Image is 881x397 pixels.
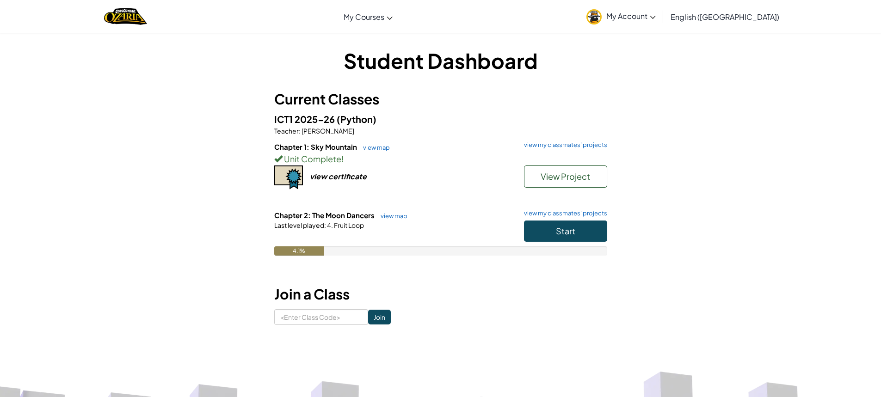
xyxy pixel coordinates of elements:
span: Chapter 1: Sky Mountain [274,142,358,151]
span: 4. [326,221,333,229]
img: avatar [586,9,602,24]
input: Join [368,310,391,324]
img: Home [104,7,147,26]
a: My Courses [339,4,397,29]
span: Teacher [274,127,299,135]
a: My Account [582,2,660,31]
span: Chapter 2: The Moon Dancers [274,211,376,220]
h1: Student Dashboard [274,46,607,75]
span: : [299,127,301,135]
div: view certificate [310,171,367,181]
a: English ([GEOGRAPHIC_DATA]) [666,4,784,29]
span: Unit Complete [283,153,341,164]
button: Start [524,220,607,242]
a: view my classmates' projects [519,210,607,216]
span: ICT1 2025-26 [274,113,337,125]
h3: Join a Class [274,284,607,305]
img: certificate-icon.png [274,165,303,189]
span: (Python) [337,113,376,125]
span: ! [341,153,344,164]
span: View Project [541,171,590,182]
a: view map [358,144,390,151]
a: Ozaria by CodeCombat logo [104,7,147,26]
span: Fruit Loop [333,221,364,229]
span: Start [556,226,575,236]
a: view map [376,212,407,220]
a: view my classmates' projects [519,142,607,148]
span: My Account [606,11,656,21]
h3: Current Classes [274,89,607,110]
span: [PERSON_NAME] [301,127,354,135]
span: English ([GEOGRAPHIC_DATA]) [671,12,779,22]
input: <Enter Class Code> [274,309,368,325]
span: : [324,221,326,229]
div: 4.1% [274,246,324,256]
span: My Courses [344,12,384,22]
span: Last level played [274,221,324,229]
a: view certificate [274,171,367,181]
button: View Project [524,165,607,188]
